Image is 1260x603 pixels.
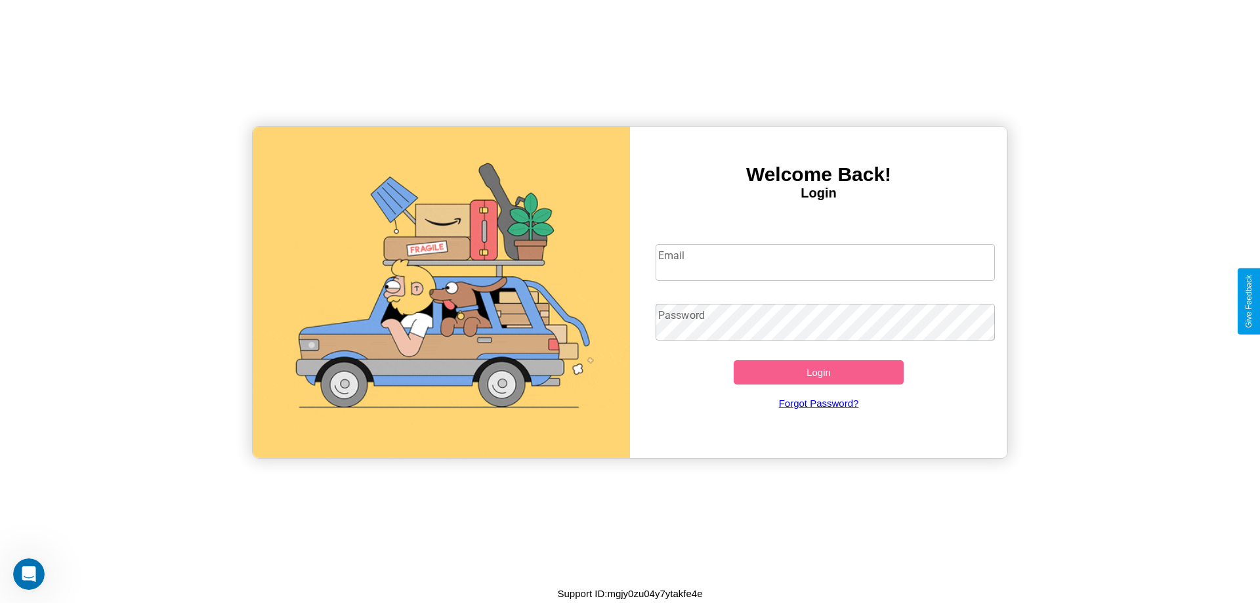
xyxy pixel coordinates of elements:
[630,163,1007,186] h3: Welcome Back!
[630,186,1007,201] h4: Login
[253,127,630,458] img: gif
[649,385,989,422] a: Forgot Password?
[558,585,703,602] p: Support ID: mgjy0zu04y7ytakfe4e
[1244,275,1253,328] div: Give Feedback
[13,558,45,590] iframe: Intercom live chat
[734,360,904,385] button: Login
